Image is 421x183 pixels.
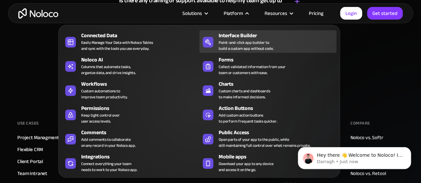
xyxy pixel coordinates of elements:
div: Forms [219,56,339,64]
div: Platform [224,9,243,18]
span: Download your app to any device and access it on the go. [219,161,274,173]
div: Noloco AI [81,56,202,64]
a: Interface BuilderPoint-and-click app builder tobuild a custom app without code. [199,30,336,53]
div: Permissions [81,104,202,112]
div: Solutions [174,9,215,18]
div: Interface Builder [219,32,339,40]
a: Action ButtonsAdd custom action buttonsto perform frequent tasks quicker. [199,103,336,126]
div: Columns that automate tasks, organize data, and drive insights. [81,64,136,76]
a: Login [340,7,362,20]
a: Team Intranet [17,169,47,178]
a: IntegrationsConnect everything your teamneeds to work to your Noloco app. [62,151,199,174]
div: Integrations [81,153,202,161]
div: Collect validated information from your team or customers with ease. [219,64,286,76]
div: Easily Manage Your Data with Noloco Tables and sync with the tools you use everyday. [81,40,153,51]
div: Point-and-click app builder to build a custom app without code. [219,40,274,51]
div: Add comments to collaborate on any record in your Noloco app. [81,137,136,148]
div: Resources [256,9,301,18]
a: Mobile appsDownload your app to any deviceand access it on the go. [199,151,336,174]
a: Get started [367,7,403,20]
div: Connected Data [81,32,202,40]
div: Action Buttons [219,104,339,112]
div: Open parts of your app to the public, while still maintaining full control over what remains priv... [219,137,311,148]
a: Public AccessOpen parts of your app to the public, whilestill maintaining full control over what ... [199,127,336,150]
div: Connect everything your team needs to work to your Noloco app. [81,161,137,173]
div: Public Access [219,129,339,137]
a: Noloco AIColumns that automate tasks,organize data, and drive insights. [62,54,199,77]
div: Custom charts and dashboards to make informed decisions. [219,88,270,100]
div: Use Cases [17,118,39,128]
a: WorkflowsCustom automations toimprove team productivity. [62,79,199,101]
a: PermissionsKeep tight control overuser access levels. [62,103,199,126]
div: Compare [350,118,370,128]
a: home [18,8,58,19]
div: Workflows [81,80,202,88]
a: Connected DataEasily Manage Your Data with Noloco Tablesand sync with the tools you use everyday. [62,30,199,53]
nav: Platform [58,16,340,178]
div: Platform [215,9,256,18]
div: Solutions [182,9,202,18]
a: Client Portal [17,157,43,166]
a: FormsCollect validated information from yourteam or customers with ease. [199,54,336,77]
div: Custom automations to improve team productivity. [81,88,127,100]
div: Keep tight control over user access levels. [81,112,120,124]
div: Charts [219,80,339,88]
a: Pricing [301,9,332,18]
a: ChartsCustom charts and dashboardsto make informed decisions. [199,79,336,101]
div: Comments [81,129,202,137]
a: Flexible CRM [17,145,43,154]
div: Add custom action buttons to perform frequent tasks quicker. [219,112,277,124]
div: Resources [265,9,287,18]
iframe: Intercom notifications message [288,133,421,180]
div: Mobile apps [219,153,339,161]
a: CommentsAdd comments to collaborateon any record in your Noloco app. [62,127,199,150]
a: Project Managment [17,133,59,142]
